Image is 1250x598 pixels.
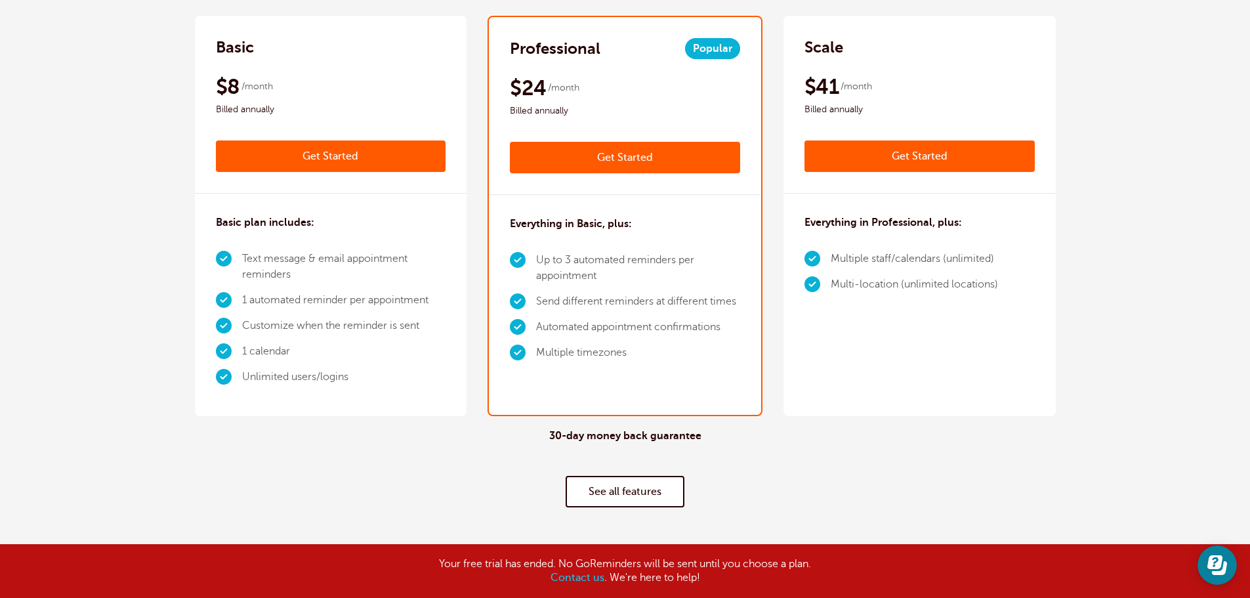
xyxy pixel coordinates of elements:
span: Billed annually [804,102,1035,117]
h3: Basic plan includes: [216,215,314,230]
li: Automated appointment confirmations [536,314,740,340]
span: Billed annually [510,103,740,119]
span: /month [548,80,579,96]
h2: Scale [804,37,843,58]
span: $24 [510,75,546,101]
span: Billed annually [216,102,446,117]
h4: 30-day money back guarantee [549,430,701,442]
h3: Everything in Professional, plus: [804,215,962,230]
li: Multiple timezones [536,340,740,366]
a: See all features [566,476,684,507]
a: Contact us [551,572,604,584]
a: Get Started [510,142,740,173]
span: Popular [685,38,740,59]
li: 1 calendar [242,339,446,364]
li: Multiple staff/calendars (unlimited) [831,246,998,272]
span: $41 [804,74,839,100]
span: /month [241,79,273,95]
li: Up to 3 automated reminders per appointment [536,247,740,289]
li: Multi-location (unlimited locations) [831,272,998,297]
span: $8 [216,74,240,100]
span: /month [841,79,872,95]
a: Get Started [216,140,446,172]
div: Your free trial has ended. No GoReminders will be sent until you choose a plan. . We're here to h... [297,557,953,585]
li: 1 automated reminder per appointment [242,288,446,313]
h3: Everything in Basic, plus: [510,216,632,232]
li: Text message & email appointment reminders [242,246,446,288]
li: Send different reminders at different times [536,289,740,314]
iframe: Resource center [1198,545,1237,585]
h2: Professional [510,38,600,59]
li: Unlimited users/logins [242,364,446,390]
li: Customize when the reminder is sent [242,313,446,339]
a: Get Started [804,140,1035,172]
h2: Basic [216,37,254,58]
